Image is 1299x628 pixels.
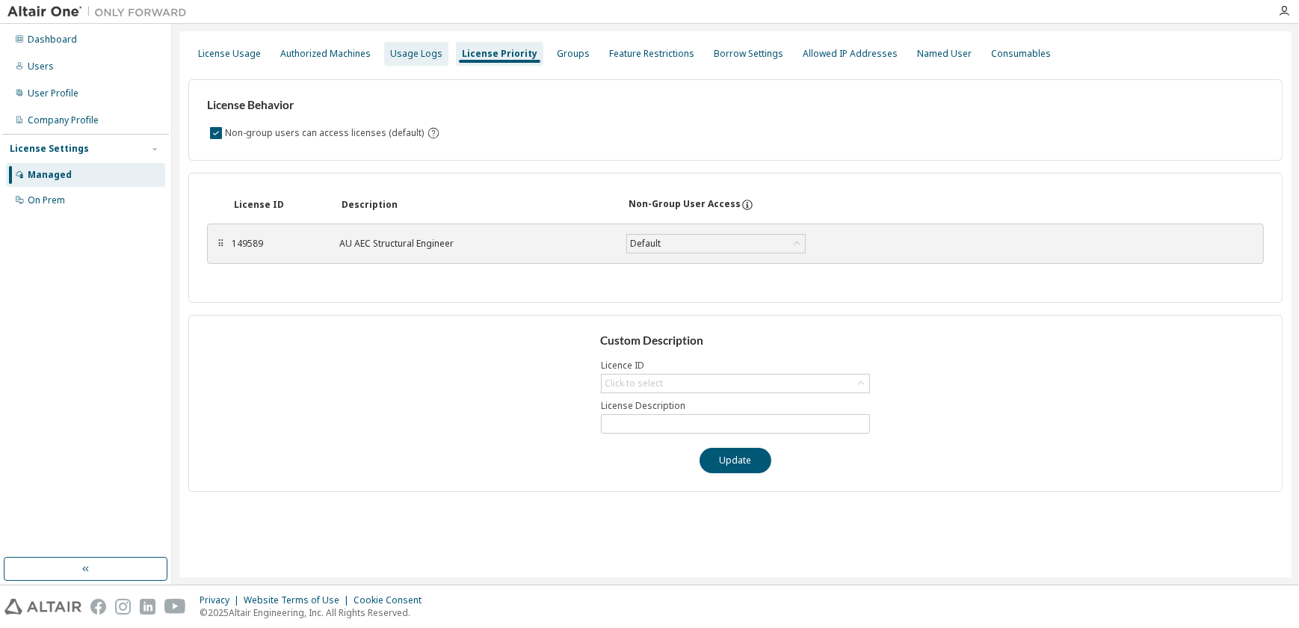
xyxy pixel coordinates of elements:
img: linkedin.svg [140,599,155,615]
div: AU AEC Structural Engineer [339,238,608,250]
button: Update [700,448,771,473]
div: ⠿ [217,238,226,250]
div: User Profile [28,87,78,99]
p: © 2025 Altair Engineering, Inc. All Rights Reserved. [200,606,431,619]
label: License Description [601,400,870,412]
div: Managed [28,169,72,181]
div: Default [628,235,663,252]
div: Click to select [602,375,869,392]
div: Groups [557,48,590,60]
div: Company Profile [28,114,99,126]
img: altair_logo.svg [4,599,81,615]
img: youtube.svg [164,599,186,615]
div: License Priority [462,48,537,60]
label: Non-group users can access licenses (default) [225,124,427,142]
div: License Usage [198,48,261,60]
svg: By default any user not assigned to any group can access any license. Turn this setting off to di... [427,126,440,140]
div: Authorized Machines [280,48,371,60]
div: On Prem [28,194,65,206]
div: 149589 [232,238,321,250]
div: Cookie Consent [354,594,431,606]
h3: Custom Description [600,333,871,348]
div: Dashboard [28,34,77,46]
div: Default [627,235,805,253]
div: Click to select [605,378,663,390]
div: Allowed IP Addresses [803,48,898,60]
img: Altair One [7,4,194,19]
div: Feature Restrictions [609,48,694,60]
div: Description [342,199,611,211]
h3: License Behavior [207,98,438,113]
div: Privacy [200,594,244,606]
div: Users [28,61,54,73]
div: Named User [917,48,972,60]
img: facebook.svg [90,599,106,615]
div: Usage Logs [390,48,442,60]
div: License ID [234,199,324,211]
div: Website Terms of Use [244,594,354,606]
div: Non-Group User Access [629,198,741,212]
div: License Settings [10,143,89,155]
label: Licence ID [601,360,870,372]
div: Consumables [991,48,1051,60]
img: instagram.svg [115,599,131,615]
div: Borrow Settings [714,48,783,60]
